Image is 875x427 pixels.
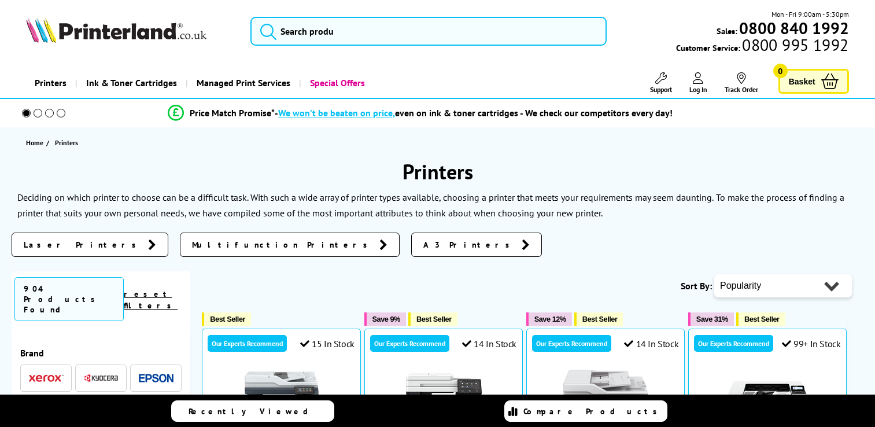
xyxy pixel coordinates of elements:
[689,72,707,94] a: Log In
[75,68,186,98] a: Ink & Toner Cartridges
[26,137,46,149] a: Home
[411,233,542,257] a: A3 Printers
[17,192,714,203] p: Deciding on which printer to choose can be a difficult task. With such a wide array of printer ty...
[737,23,849,34] a: 0800 840 1992
[55,138,78,147] span: Printers
[694,335,773,352] div: Our Experts Recommend
[12,158,863,185] h1: Printers
[124,289,178,311] a: reset filters
[180,233,400,257] a: Multifunction Printers
[208,335,287,352] div: Our Experts Recommend
[773,64,788,78] span: 0
[24,239,142,251] span: Laser Printers
[789,73,815,89] span: Basket
[408,312,457,326] button: Best Seller
[372,315,400,323] span: Save 9%
[696,315,728,323] span: Save 31%
[189,406,320,417] span: Recently Viewed
[278,107,395,119] span: We won’t be beaten on price,
[17,192,844,219] p: To make the process of finding a printer that suits your own personal needs, we have compiled som...
[782,338,841,349] div: 99+ In Stock
[771,9,849,20] span: Mon - Fri 9:00am - 5:30pm
[186,68,299,98] a: Managed Print Services
[778,69,849,94] a: Basket 0
[300,338,355,349] div: 15 In Stock
[250,17,607,46] input: Search produ
[523,406,663,417] span: Compare Products
[462,338,516,349] div: 14 In Stock
[650,72,672,94] a: Support
[681,280,712,292] span: Sort By:
[689,85,707,94] span: Log In
[650,85,672,94] span: Support
[532,335,611,352] div: Our Experts Recommend
[192,239,374,251] span: Multifunction Printers
[26,17,236,45] a: Printerland Logo
[171,400,334,422] a: Recently Viewed
[423,239,516,251] span: A3 Printers
[717,25,737,36] span: Sales:
[202,312,251,326] button: Best Seller
[29,371,64,385] a: Xerox
[190,107,275,119] span: Price Match Promise*
[84,374,119,382] img: Kyocera
[6,103,835,123] li: modal_Promise
[139,371,173,385] a: Epson
[676,39,848,53] span: Customer Service:
[84,371,119,385] a: Kyocera
[26,17,206,43] img: Printerland Logo
[740,39,848,50] span: 0800 995 1992
[29,374,64,382] img: Xerox
[86,68,177,98] span: Ink & Toner Cartridges
[624,338,678,349] div: 14 In Stock
[744,315,780,323] span: Best Seller
[416,315,452,323] span: Best Seller
[582,315,618,323] span: Best Seller
[12,233,168,257] a: Laser Printers
[210,315,245,323] span: Best Seller
[534,315,566,323] span: Save 12%
[370,335,449,352] div: Our Experts Recommend
[20,347,182,359] div: Brand
[14,277,124,321] span: 904 Products Found
[26,68,75,98] a: Printers
[574,312,623,326] button: Best Seller
[299,68,374,98] a: Special Offers
[739,17,849,39] b: 0800 840 1992
[504,400,667,422] a: Compare Products
[139,374,173,382] img: Epson
[725,72,758,94] a: Track Order
[364,312,406,326] button: Save 9%
[736,312,785,326] button: Best Seller
[275,107,673,119] div: - even on ink & toner cartridges - We check our competitors every day!
[526,312,572,326] button: Save 12%
[688,312,734,326] button: Save 31%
